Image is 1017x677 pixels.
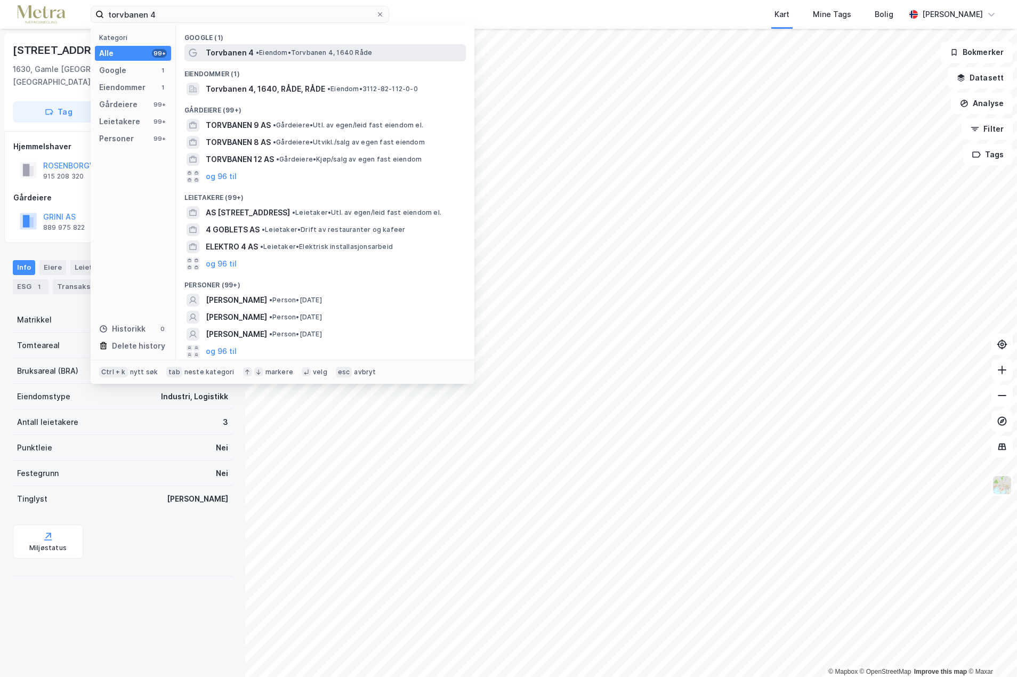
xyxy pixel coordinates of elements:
span: TORVBANEN 9 AS [206,119,271,132]
div: Hjemmelshaver [13,140,232,153]
div: Kart [774,8,789,21]
div: Historikk [99,323,146,335]
div: 1630, Gamle [GEOGRAPHIC_DATA], [GEOGRAPHIC_DATA] [13,63,151,88]
span: • [262,225,265,233]
div: avbryt [354,368,376,376]
div: Nei [216,441,228,454]
span: Person • [DATE] [269,313,322,321]
iframe: Chat Widget [964,626,1017,677]
div: Eiendomstype [17,390,70,403]
button: Tags [963,144,1013,165]
div: Ctrl + k [99,367,128,377]
span: [PERSON_NAME] [206,311,267,324]
button: Analyse [951,93,1013,114]
span: Eiendom • 3112-82-112-0-0 [327,85,418,93]
span: • [273,121,276,129]
div: 99+ [152,134,167,143]
div: Industri, Logistikk [161,390,228,403]
div: Kontrollprogram for chat [964,626,1017,677]
div: Personer (99+) [176,272,474,292]
button: og 96 til [206,170,237,183]
div: Gårdeiere [99,98,138,111]
button: og 96 til [206,345,237,358]
div: Mine Tags [813,8,851,21]
div: 889 975 822 [43,223,85,232]
div: velg [313,368,327,376]
a: Mapbox [828,668,858,675]
div: Eiendommer (1) [176,61,474,80]
div: Punktleie [17,441,52,454]
span: Leietaker • Drift av restauranter og kafeer [262,225,405,234]
div: [PERSON_NAME] [922,8,983,21]
span: Gårdeiere • Utvikl./salg av egen fast eiendom [273,138,425,147]
div: Delete history [112,340,165,352]
div: Gårdeiere [13,191,232,204]
span: Gårdeiere • Kjøp/salg av egen fast eiendom [276,155,422,164]
div: Nei [216,467,228,480]
div: Antall leietakere [17,416,78,429]
span: • [269,313,272,321]
img: metra-logo.256734c3b2bbffee19d4.png [17,5,65,24]
div: Leietakere [70,260,130,275]
div: Personer [99,132,134,145]
div: Miljøstatus [29,544,67,552]
div: esc [336,367,352,377]
div: 3 [223,416,228,429]
span: • [260,243,263,251]
a: OpenStreetMap [860,668,911,675]
span: • [269,296,272,304]
span: AS [STREET_ADDRESS] [206,206,290,219]
div: Bruksareal (BRA) [17,365,78,377]
div: Kategori [99,34,171,42]
img: Z [992,475,1012,495]
span: ELEKTRO 4 AS [206,240,258,253]
span: Person • [DATE] [269,296,322,304]
div: nytt søk [130,368,158,376]
div: 915 208 320 [43,172,84,181]
div: Leietakere [99,115,140,128]
span: 4 GOBLETS AS [206,223,260,236]
span: Leietaker • Utl. av egen/leid fast eiendom el. [292,208,441,217]
div: [PERSON_NAME] [167,493,228,505]
button: og 96 til [206,257,237,270]
span: • [276,155,279,163]
div: 99+ [152,100,167,109]
div: 99+ [152,49,167,58]
span: TORVBANEN 8 AS [206,136,271,149]
div: ESG [13,279,49,294]
div: Transaksjoner [53,279,126,294]
div: neste kategori [184,368,235,376]
div: 1 [34,281,44,292]
span: • [292,208,295,216]
input: Søk på adresse, matrikkel, gårdeiere, leietakere eller personer [104,6,376,22]
button: Bokmerker [941,42,1013,63]
div: markere [265,368,293,376]
button: Tag [13,101,104,123]
button: Datasett [948,67,1013,88]
div: Eiendommer [99,81,146,94]
span: TORVBANEN 12 AS [206,153,274,166]
span: • [273,138,276,146]
div: 1 [158,66,167,75]
div: Google (1) [176,25,474,44]
div: Tinglyst [17,493,47,505]
span: • [256,49,259,57]
span: [PERSON_NAME] [206,294,267,307]
div: Tomteareal [17,339,60,352]
div: Gårdeiere (99+) [176,98,474,117]
div: Eiere [39,260,66,275]
div: 0 [158,325,167,333]
span: Person • [DATE] [269,330,322,338]
span: Gårdeiere • Utl. av egen/leid fast eiendom el. [273,121,423,130]
div: Alle [99,47,114,60]
div: Bolig [875,8,893,21]
button: Filter [962,118,1013,140]
div: Festegrunn [17,467,59,480]
div: Matrikkel [17,313,52,326]
div: Info [13,260,35,275]
a: Improve this map [914,668,967,675]
span: [PERSON_NAME] [206,328,267,341]
span: Eiendom • Torvbanen 4, 1640 Råde [256,49,372,57]
div: [STREET_ADDRESS] [13,42,117,59]
span: • [327,85,330,93]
